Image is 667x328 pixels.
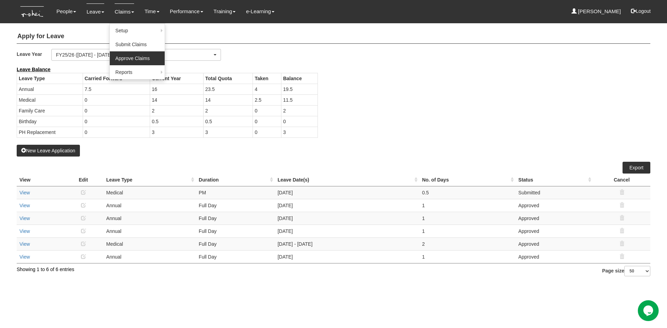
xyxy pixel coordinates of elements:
[281,127,318,137] td: 3
[516,212,593,225] td: Approved
[110,65,165,79] a: Reports
[253,105,281,116] td: 0
[56,3,76,19] a: People
[83,116,150,127] td: 0
[203,84,253,94] td: 23.5
[281,84,318,94] td: 19.5
[17,127,83,137] td: PH Replacement
[638,300,660,321] iframe: chat widget
[196,186,275,199] td: PM
[83,94,150,105] td: 0
[83,127,150,137] td: 0
[83,73,150,84] th: Carried Forward
[17,174,63,186] th: View
[419,186,516,199] td: 0.5
[419,225,516,237] td: 1
[419,199,516,212] td: 1
[281,94,318,105] td: 11.5
[281,73,318,84] th: Balance
[150,84,203,94] td: 16
[516,186,593,199] td: Submitted
[19,216,30,221] a: View
[17,145,80,157] button: New Leave Application
[19,241,30,247] a: View
[51,49,221,61] button: FY25/26 ([DATE] - [DATE])
[419,250,516,263] td: 1
[196,250,275,263] td: Full Day
[104,225,196,237] td: Annual
[203,127,253,137] td: 3
[17,30,650,44] h4: Apply for Leave
[83,105,150,116] td: 0
[253,94,281,105] td: 2.5
[104,237,196,250] td: Medical
[275,237,419,250] td: [DATE] - [DATE]
[516,237,593,250] td: Approved
[275,186,419,199] td: [DATE]
[516,174,593,186] th: Status : activate to sort column ascending
[17,94,83,105] td: Medical
[17,49,51,59] label: Leave Year
[516,225,593,237] td: Approved
[19,190,30,195] a: View
[196,174,275,186] th: Duration : activate to sort column ascending
[110,24,165,37] a: Setup
[115,3,134,20] a: Claims
[196,199,275,212] td: Full Day
[83,84,150,94] td: 7.5
[516,250,593,263] td: Approved
[246,3,274,19] a: e-Learning
[17,67,50,72] b: Leave Balance
[253,127,281,137] td: 0
[571,3,621,19] a: [PERSON_NAME]
[253,84,281,94] td: 4
[214,3,236,19] a: Training
[281,105,318,116] td: 2
[602,266,650,276] label: Page size
[19,254,30,260] a: View
[624,266,650,276] select: Page size
[150,127,203,137] td: 3
[150,73,203,84] th: Current Year
[17,105,83,116] td: Family Care
[281,116,318,127] td: 0
[253,73,281,84] th: Taken
[17,73,83,84] th: Leave Type
[104,212,196,225] td: Annual
[145,3,159,19] a: Time
[203,94,253,105] td: 14
[19,228,30,234] a: View
[63,174,104,186] th: Edit
[19,203,30,208] a: View
[110,51,165,65] a: Approve Claims
[275,212,419,225] td: [DATE]
[104,250,196,263] td: Annual
[626,3,656,19] button: Logout
[196,225,275,237] td: Full Day
[17,84,83,94] td: Annual
[87,3,104,20] a: Leave
[275,174,419,186] th: Leave Date(s) : activate to sort column ascending
[275,199,419,212] td: [DATE]
[110,37,165,51] a: Submit Claims
[203,73,253,84] th: Total Quota
[150,116,203,127] td: 0.5
[275,225,419,237] td: [DATE]
[17,116,83,127] td: Birthday
[419,237,516,250] td: 2
[275,250,419,263] td: [DATE]
[593,174,650,186] th: Cancel
[196,237,275,250] td: Full Day
[419,212,516,225] td: 1
[419,174,516,186] th: No. of Days : activate to sort column ascending
[104,186,196,199] td: Medical
[150,94,203,105] td: 14
[203,116,253,127] td: 0.5
[104,199,196,212] td: Annual
[253,116,281,127] td: 0
[516,199,593,212] td: Approved
[170,3,203,19] a: Performance
[104,174,196,186] th: Leave Type : activate to sort column ascending
[196,212,275,225] td: Full Day
[150,105,203,116] td: 2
